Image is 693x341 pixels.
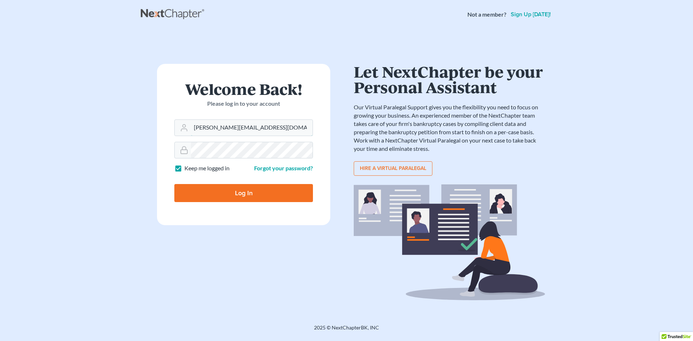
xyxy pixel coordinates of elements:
label: Keep me logged in [184,164,230,172]
input: Email Address [191,120,313,136]
h1: Let NextChapter be your Personal Assistant [354,64,545,95]
input: Log In [174,184,313,202]
p: Please log in to your account [174,100,313,108]
a: Forgot your password? [254,165,313,171]
p: Our Virtual Paralegal Support gives you the flexibility you need to focus on growing your busines... [354,103,545,153]
strong: Not a member? [467,10,506,19]
div: 2025 © NextChapterBK, INC [141,324,552,337]
img: virtual_paralegal_bg-b12c8cf30858a2b2c02ea913d52db5c468ecc422855d04272ea22d19010d70dc.svg [354,184,545,300]
a: Sign up [DATE]! [509,12,552,17]
a: Hire a virtual paralegal [354,161,432,176]
h1: Welcome Back! [174,81,313,97]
